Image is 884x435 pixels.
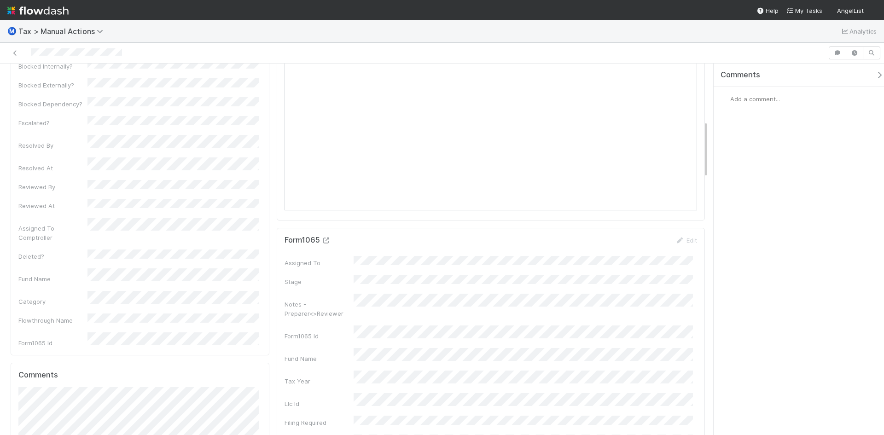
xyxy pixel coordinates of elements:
[730,95,780,103] span: Add a comment...
[756,6,779,15] div: Help
[840,26,877,37] a: Analytics
[18,62,87,71] div: Blocked Internally?
[18,81,87,90] div: Blocked Externally?
[721,70,760,80] span: Comments
[285,258,354,267] div: Assigned To
[285,399,354,408] div: Llc Id
[18,338,87,348] div: Form1065 Id
[285,331,354,341] div: Form1065 Id
[7,27,17,35] span: Ⓜ️
[18,27,108,36] span: Tax > Manual Actions
[18,297,87,306] div: Category
[867,6,877,16] img: avatar_e41e7ae5-e7d9-4d8d-9f56-31b0d7a2f4fd.png
[18,274,87,284] div: Fund Name
[285,354,354,363] div: Fund Name
[18,118,87,128] div: Escalated?
[721,94,730,104] img: avatar_e41e7ae5-e7d9-4d8d-9f56-31b0d7a2f4fd.png
[18,182,87,191] div: Reviewed By
[18,201,87,210] div: Reviewed At
[18,224,87,242] div: Assigned To Comptroller
[18,99,87,109] div: Blocked Dependency?
[18,252,87,261] div: Deleted?
[786,6,822,15] a: My Tasks
[18,316,87,325] div: Flowthrough Name
[285,418,354,427] div: Filing Required
[285,277,354,286] div: Stage
[18,163,87,173] div: Resolved At
[837,7,864,14] span: AngelList
[285,377,354,386] div: Tax Year
[786,7,822,14] span: My Tasks
[18,371,262,380] h5: Comments
[285,300,354,318] div: Notes - Preparer<>Reviewer
[675,237,697,244] a: Edit
[7,3,69,18] img: logo-inverted-e16ddd16eac7371096b0.svg
[285,236,331,245] h5: Form1065
[18,141,87,150] div: Resolved By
